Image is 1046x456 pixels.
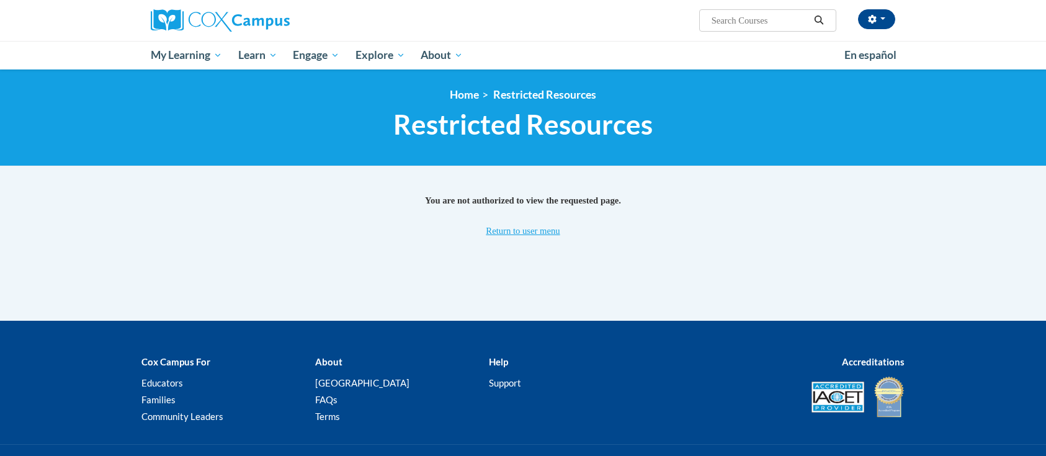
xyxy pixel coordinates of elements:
[810,13,828,28] button: Search
[874,375,905,419] img: IDA® Accredited
[238,48,277,63] span: Learn
[141,394,176,405] a: Families
[858,9,895,29] button: Account Settings
[141,377,183,388] a: Educators
[151,9,387,32] a: Cox Campus
[293,48,339,63] span: Engage
[315,411,340,422] a: Terms
[347,41,413,69] a: Explore
[141,356,210,367] b: Cox Campus For
[489,377,521,388] a: Support
[230,41,285,69] a: Learn
[355,48,405,63] span: Explore
[143,41,230,69] a: My Learning
[486,226,560,236] a: Return to user menu
[151,48,222,63] span: My Learning
[393,108,653,141] span: Restricted Resources
[836,42,905,68] a: En español
[842,356,905,367] b: Accreditations
[285,41,347,69] a: Engage
[315,394,337,405] a: FAQs
[315,356,342,367] b: About
[413,41,472,69] a: About
[132,41,914,69] div: Main menu
[315,377,409,388] a: [GEOGRAPHIC_DATA]
[493,88,596,101] span: Restricted Resources
[844,48,896,61] span: En español
[450,88,479,101] a: Home
[710,13,810,28] input: Search Courses
[489,356,508,367] b: Help
[141,411,223,422] a: Community Leaders
[811,382,864,413] img: Accredited IACET® Provider
[151,9,290,32] img: Cox Campus
[421,48,463,63] span: About
[425,195,621,205] span: You are not authorized to view the requested page.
